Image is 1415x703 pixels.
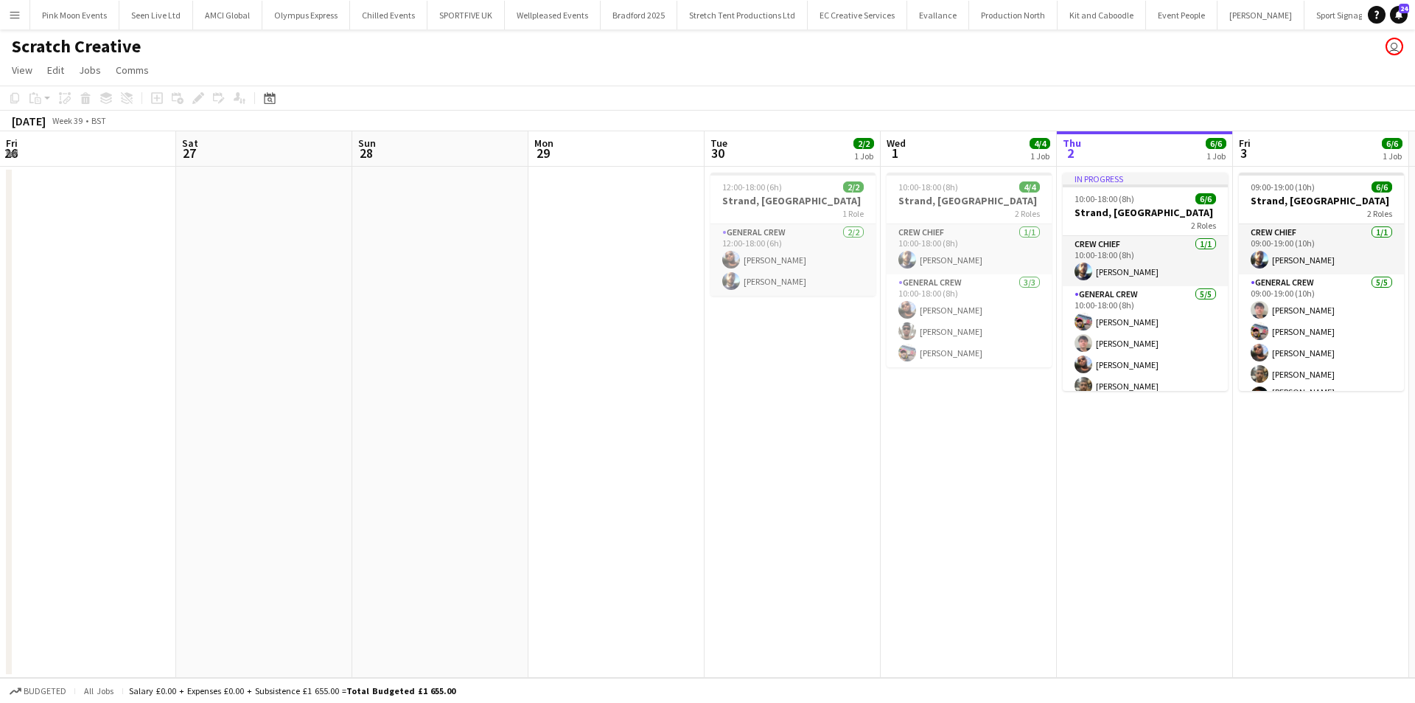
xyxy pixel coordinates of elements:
[887,136,906,150] span: Wed
[1367,208,1392,219] span: 2 Roles
[1217,1,1304,30] button: [PERSON_NAME]
[110,60,155,80] a: Comms
[1206,150,1226,162] div: 1 Job
[710,224,876,296] app-card-role: General Crew2/212:00-18:00 (6h)[PERSON_NAME][PERSON_NAME]
[722,181,782,193] span: 12:00-18:00 (6h)
[1239,224,1404,274] app-card-role: Crew Chief1/109:00-19:00 (10h)[PERSON_NAME]
[884,145,906,162] span: 1
[1239,274,1404,415] app-card-role: General Crew5/509:00-19:00 (10h)[PERSON_NAME][PERSON_NAME][PERSON_NAME][PERSON_NAME][PERSON_NAME]...
[887,224,1052,274] app-card-role: Crew Chief1/110:00-18:00 (8h)[PERSON_NAME]
[24,686,66,696] span: Budgeted
[182,136,198,150] span: Sat
[7,683,69,699] button: Budgeted
[710,136,727,150] span: Tue
[12,63,32,77] span: View
[119,1,193,30] button: Seen Live Ltd
[1304,1,1380,30] button: Sport Signage
[1237,145,1251,162] span: 3
[808,1,907,30] button: EC Creative Services
[358,136,376,150] span: Sun
[1239,194,1404,207] h3: Strand, [GEOGRAPHIC_DATA]
[1239,173,1404,391] app-job-card: 09:00-19:00 (10h)6/6Strand, [GEOGRAPHIC_DATA]2 RolesCrew Chief1/109:00-19:00 (10h)[PERSON_NAME]Ge...
[1063,173,1228,184] div: In progress
[4,145,18,162] span: 26
[1386,38,1403,55] app-user-avatar: Dominic Riley
[1390,6,1408,24] a: 24
[81,685,116,696] span: All jobs
[1015,208,1040,219] span: 2 Roles
[6,60,38,80] a: View
[346,685,455,696] span: Total Budgeted £1 655.00
[1372,181,1392,193] span: 6/6
[969,1,1058,30] button: Production North
[710,194,876,207] h3: Strand, [GEOGRAPHIC_DATA]
[1061,145,1081,162] span: 2
[180,145,198,162] span: 27
[708,145,727,162] span: 30
[91,115,106,126] div: BST
[1399,4,1409,13] span: 24
[1195,193,1216,204] span: 6/6
[601,1,677,30] button: Bradford 2025
[350,1,427,30] button: Chilled Events
[1019,181,1040,193] span: 4/4
[1251,181,1315,193] span: 09:00-19:00 (10h)
[41,60,70,80] a: Edit
[1063,206,1228,219] h3: Strand, [GEOGRAPHIC_DATA]
[534,136,553,150] span: Mon
[1146,1,1217,30] button: Event People
[1383,150,1402,162] div: 1 Job
[193,1,262,30] button: AMCI Global
[116,63,149,77] span: Comms
[49,115,85,126] span: Week 39
[1239,136,1251,150] span: Fri
[898,181,958,193] span: 10:00-18:00 (8h)
[1075,193,1134,204] span: 10:00-18:00 (8h)
[6,136,18,150] span: Fri
[30,1,119,30] button: Pink Moon Events
[854,150,873,162] div: 1 Job
[1030,138,1050,149] span: 4/4
[262,1,350,30] button: Olympus Express
[1058,1,1146,30] button: Kit and Caboodle
[1063,286,1228,422] app-card-role: General Crew5/510:00-18:00 (8h)[PERSON_NAME][PERSON_NAME][PERSON_NAME][PERSON_NAME]
[907,1,969,30] button: Evallance
[12,35,141,58] h1: Scratch Creative
[842,208,864,219] span: 1 Role
[427,1,505,30] button: SPORTFIVE UK
[532,145,553,162] span: 29
[505,1,601,30] button: Wellpleased Events
[1063,173,1228,391] app-job-card: In progress10:00-18:00 (8h)6/6Strand, [GEOGRAPHIC_DATA]2 RolesCrew Chief1/110:00-18:00 (8h)[PERSO...
[887,173,1052,367] app-job-card: 10:00-18:00 (8h)4/4Strand, [GEOGRAPHIC_DATA]2 RolesCrew Chief1/110:00-18:00 (8h)[PERSON_NAME]Gene...
[356,145,376,162] span: 28
[710,173,876,296] app-job-card: 12:00-18:00 (6h)2/2Strand, [GEOGRAPHIC_DATA]1 RoleGeneral Crew2/212:00-18:00 (6h)[PERSON_NAME][PE...
[843,181,864,193] span: 2/2
[1191,220,1216,231] span: 2 Roles
[129,685,455,696] div: Salary £0.00 + Expenses £0.00 + Subsistence £1 655.00 =
[79,63,101,77] span: Jobs
[1382,138,1402,149] span: 6/6
[887,194,1052,207] h3: Strand, [GEOGRAPHIC_DATA]
[1063,136,1081,150] span: Thu
[73,60,107,80] a: Jobs
[1206,138,1226,149] span: 6/6
[12,114,46,128] div: [DATE]
[853,138,874,149] span: 2/2
[677,1,808,30] button: Stretch Tent Productions Ltd
[47,63,64,77] span: Edit
[887,274,1052,367] app-card-role: General Crew3/310:00-18:00 (8h)[PERSON_NAME][PERSON_NAME][PERSON_NAME]
[1030,150,1049,162] div: 1 Job
[1063,236,1228,286] app-card-role: Crew Chief1/110:00-18:00 (8h)[PERSON_NAME]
